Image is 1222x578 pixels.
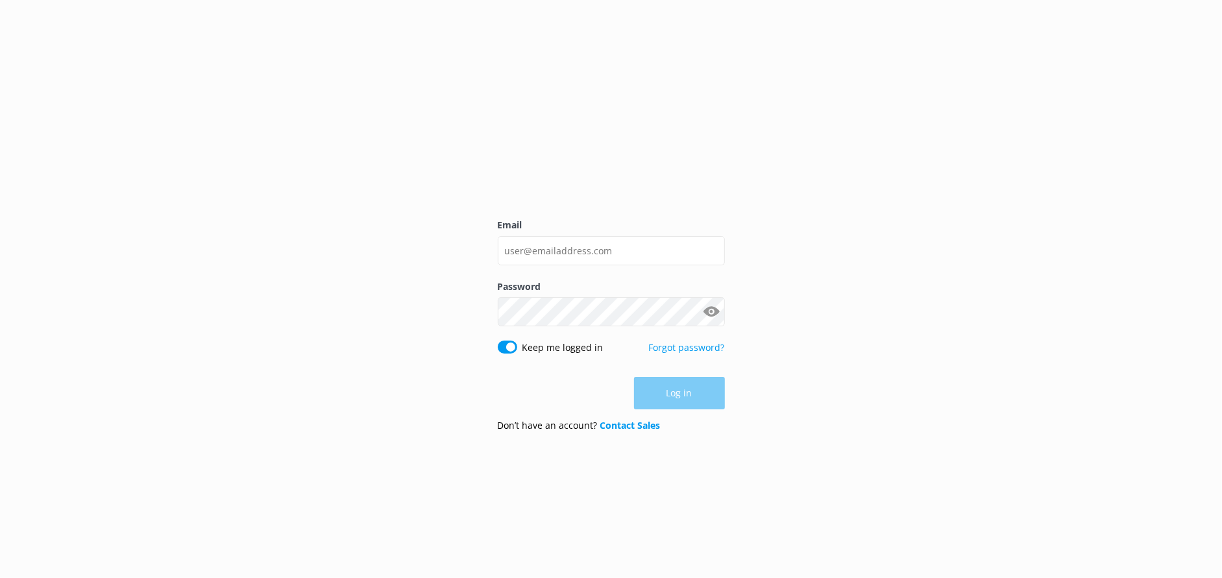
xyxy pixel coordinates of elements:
button: Show password [699,299,725,325]
a: Forgot password? [649,341,725,354]
a: Contact Sales [600,419,661,431]
label: Email [498,218,725,232]
label: Password [498,280,725,294]
p: Don’t have an account? [498,418,661,433]
label: Keep me logged in [522,341,604,355]
input: user@emailaddress.com [498,236,725,265]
